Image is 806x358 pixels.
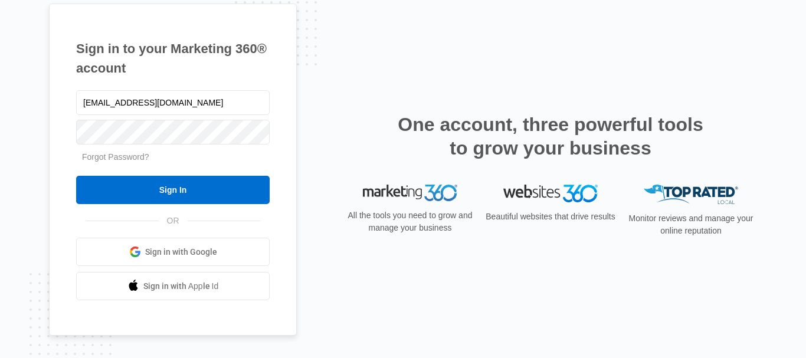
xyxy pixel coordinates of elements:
img: Top Rated Local [644,185,738,204]
span: OR [159,215,188,227]
img: Marketing 360 [363,185,457,201]
input: Sign In [76,176,270,204]
span: Sign in with Apple Id [143,280,219,293]
a: Sign in with Google [76,238,270,266]
input: Email [76,90,270,115]
p: All the tools you need to grow and manage your business [344,209,476,234]
p: Beautiful websites that drive results [484,211,617,223]
a: Forgot Password? [82,152,149,162]
h2: One account, three powerful tools to grow your business [394,113,707,160]
a: Sign in with Apple Id [76,272,270,300]
h1: Sign in to your Marketing 360® account [76,39,270,78]
span: Sign in with Google [145,246,217,258]
img: Websites 360 [503,185,598,202]
p: Monitor reviews and manage your online reputation [625,212,757,237]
